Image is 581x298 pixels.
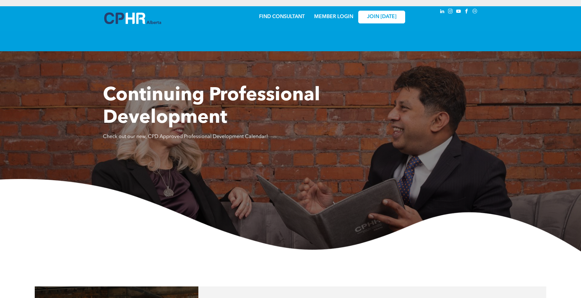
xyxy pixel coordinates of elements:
a: JOIN [DATE] [358,11,405,23]
a: Social network [471,8,478,16]
span: Continuing Professional Development [103,86,320,127]
a: youtube [455,8,462,16]
img: A blue and white logo for cp alberta [104,12,161,24]
a: facebook [463,8,470,16]
a: FIND CONSULTANT [259,14,305,19]
a: linkedin [439,8,446,16]
span: JOIN [DATE] [367,14,396,20]
span: Check out our new, CPD Approved Professional Development Calendar! [103,134,268,139]
a: MEMBER LOGIN [314,14,353,19]
a: instagram [447,8,454,16]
